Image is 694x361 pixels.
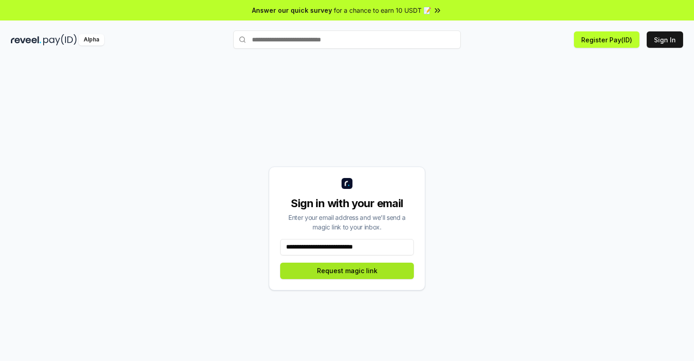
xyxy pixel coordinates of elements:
button: Sign In [647,31,683,48]
button: Request magic link [280,263,414,279]
div: Sign in with your email [280,196,414,211]
span: for a chance to earn 10 USDT 📝 [334,5,431,15]
img: pay_id [43,34,77,46]
button: Register Pay(ID) [574,31,639,48]
div: Enter your email address and we’ll send a magic link to your inbox. [280,213,414,232]
span: Answer our quick survey [252,5,332,15]
img: logo_small [342,178,352,189]
div: Alpha [79,34,104,46]
img: reveel_dark [11,34,41,46]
